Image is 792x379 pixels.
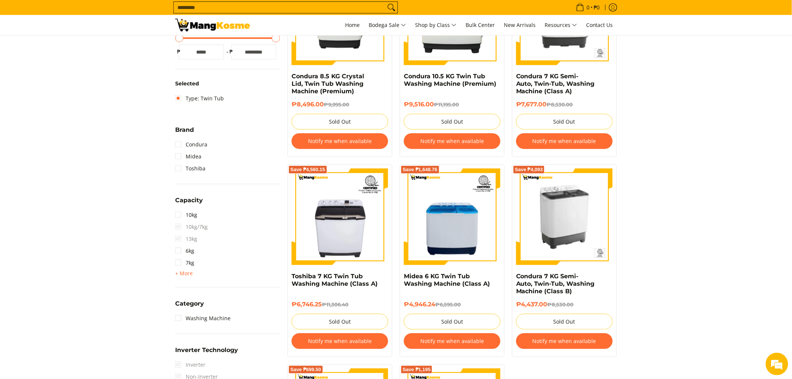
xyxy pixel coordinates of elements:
button: Notify me when available [404,133,500,149]
img: condura-semi-automatic-7-kilos-twin-tub-washing-machine-right-side-view-mang-kosme [516,169,613,265]
span: Capacity [175,197,203,203]
button: Search [386,2,397,13]
a: Bulk Center [462,15,499,35]
span: ₱ [175,48,183,55]
span: ₱ [228,48,235,55]
a: Condura 10.5 KG Twin Tub Washing Machine (Premium) [404,73,496,87]
a: Washing Machine [175,312,231,324]
summary: Open [175,197,203,209]
span: Contact Us [586,21,613,28]
a: Bodega Sale [365,15,410,35]
button: Notify me when available [516,133,613,149]
button: Notify me when available [404,333,500,349]
a: Condura 7 KG Semi-Auto, Twin-Tub, Washing Machine (Class A) [516,73,595,95]
span: ₱0 [593,5,601,10]
a: 6kg [175,245,194,257]
a: New Arrivals [500,15,539,35]
a: 10kg [175,209,197,221]
h6: ₱6,746.25 [292,301,388,308]
del: ₱9,995.00 [324,101,349,107]
button: Sold Out [404,114,500,130]
span: Resources [545,21,577,30]
button: Sold Out [404,314,500,330]
span: Inverter [175,359,205,371]
div: Chat with us now [39,42,126,52]
span: Bulk Center [466,21,495,28]
a: Toshiba [175,163,205,175]
span: Bodega Sale [369,21,406,30]
span: Shop by Class [415,21,457,30]
span: Save ₱699.50 [290,367,321,372]
button: Sold Out [516,114,613,130]
a: Condura [175,139,207,151]
a: Contact Us [582,15,617,35]
nav: Main Menu [258,15,617,35]
a: 7kg [175,257,194,269]
button: Notify me when available [516,333,613,349]
a: Shop by Class [411,15,460,35]
span: Category [175,301,204,307]
del: ₱6,595.00 [435,301,461,307]
span: Brand [175,127,194,133]
a: Resources [541,15,581,35]
h6: ₱9,516.00 [404,101,500,108]
summary: Open [175,347,238,359]
h6: ₱4,946.24 [404,301,500,308]
span: 10kg/7kg [175,221,208,233]
h6: ₱7,677.00 [516,101,613,108]
span: + More [175,270,193,276]
a: Condura 8.5 KG Crystal Lid, Twin Tub Washing Machine (Premium) [292,73,364,95]
span: Home [345,21,360,28]
span: • [574,3,602,12]
h6: ₱4,437.00 [516,301,613,308]
button: Notify me when available [292,333,388,349]
span: Inverter Technology [175,347,238,353]
del: ₱11,306.40 [322,301,348,307]
span: We're online! [43,94,103,170]
h6: ₱8,496.00 [292,101,388,108]
span: 13kg [175,233,197,245]
span: Save ₱1,195 [403,367,431,372]
a: Midea 6 KG Twin Tub Washing Machine (Class A) [404,273,490,287]
span: 0 [585,5,591,10]
img: Washing Machines l Mang Kosme: Home Appliances Warehouse Sale Partner Twin Tub [175,19,250,31]
del: ₱11,195.00 [434,101,459,107]
a: Home [341,15,363,35]
button: Sold Out [516,314,613,330]
a: Condura 7 KG Semi-Auto, Twin-Tub, Washing Machine (Class B) [516,273,595,295]
textarea: Type your message and hit 'Enter' [4,204,143,231]
span: New Arrivals [504,21,536,28]
a: Toshiba 7 KG Twin Tub Washing Machine (Class A) [292,273,378,287]
a: Type: Twin Tub [175,93,224,104]
span: Save ₱4,093 [515,167,543,172]
del: ₱8,530.00 [547,101,573,107]
span: Save ₱4,560.15 [290,167,325,172]
summary: Open [175,127,194,139]
summary: Open [175,269,193,278]
summary: Open [175,301,204,312]
del: ₱8,530.00 [548,301,574,307]
div: Minimize live chat window [123,4,141,22]
img: Toshiba 7 KG Twin Tub Washing Machine (Class A) [292,169,388,265]
h6: Selected [175,81,280,87]
span: Save ₱1,648.76 [403,167,438,172]
img: Midea 6 KG Twin Tub Washing Machine (Class A) [404,169,500,265]
button: Sold Out [292,314,388,330]
button: Notify me when available [292,133,388,149]
button: Sold Out [292,114,388,130]
a: Midea [175,151,201,163]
